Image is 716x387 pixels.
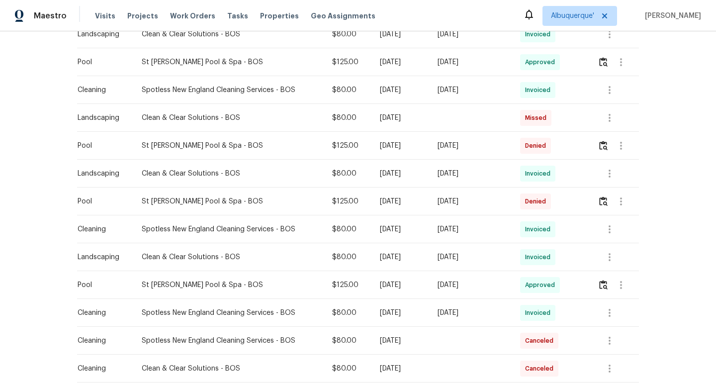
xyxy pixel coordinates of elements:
[438,57,504,67] div: [DATE]
[142,364,316,374] div: Clean & Clear Solutions - BOS
[525,280,559,290] span: Approved
[380,308,422,318] div: [DATE]
[332,280,364,290] div: $125.00
[438,196,504,206] div: [DATE]
[332,57,364,67] div: $125.00
[380,224,422,234] div: [DATE]
[142,308,316,318] div: Spotless New England Cleaning Services - BOS
[380,141,422,151] div: [DATE]
[78,85,126,95] div: Cleaning
[380,169,422,179] div: [DATE]
[525,141,550,151] span: Denied
[78,252,126,262] div: Landscaping
[598,273,609,297] button: Review Icon
[599,141,608,150] img: Review Icon
[525,336,557,346] span: Canceled
[78,29,126,39] div: Landscaping
[78,364,126,374] div: Cleaning
[380,336,422,346] div: [DATE]
[78,196,126,206] div: Pool
[332,29,364,39] div: $80.00
[438,280,504,290] div: [DATE]
[78,308,126,318] div: Cleaning
[78,57,126,67] div: Pool
[599,57,608,67] img: Review Icon
[78,169,126,179] div: Landscaping
[525,252,554,262] span: Invoiced
[598,134,609,158] button: Review Icon
[525,113,550,123] span: Missed
[525,85,554,95] span: Invoiced
[438,224,504,234] div: [DATE]
[34,11,67,21] span: Maestro
[525,57,559,67] span: Approved
[380,280,422,290] div: [DATE]
[332,336,364,346] div: $80.00
[599,280,608,290] img: Review Icon
[142,280,316,290] div: St [PERSON_NAME] Pool & Spa - BOS
[332,113,364,123] div: $80.00
[170,11,215,21] span: Work Orders
[78,280,126,290] div: Pool
[380,85,422,95] div: [DATE]
[332,196,364,206] div: $125.00
[227,12,248,19] span: Tasks
[380,196,422,206] div: [DATE]
[78,224,126,234] div: Cleaning
[332,169,364,179] div: $80.00
[380,29,422,39] div: [DATE]
[551,11,594,21] span: Albuquerque'
[142,113,316,123] div: Clean & Clear Solutions - BOS
[78,141,126,151] div: Pool
[438,29,504,39] div: [DATE]
[142,85,316,95] div: Spotless New England Cleaning Services - BOS
[598,190,609,213] button: Review Icon
[525,308,554,318] span: Invoiced
[332,141,364,151] div: $125.00
[332,85,364,95] div: $80.00
[380,364,422,374] div: [DATE]
[525,29,554,39] span: Invoiced
[525,364,557,374] span: Canceled
[380,113,422,123] div: [DATE]
[142,141,316,151] div: St [PERSON_NAME] Pool & Spa - BOS
[95,11,115,21] span: Visits
[599,196,608,206] img: Review Icon
[142,224,316,234] div: Spotless New England Cleaning Services - BOS
[332,364,364,374] div: $80.00
[142,336,316,346] div: Spotless New England Cleaning Services - BOS
[142,252,316,262] div: Clean & Clear Solutions - BOS
[78,113,126,123] div: Landscaping
[78,336,126,346] div: Cleaning
[260,11,299,21] span: Properties
[438,141,504,151] div: [DATE]
[525,196,550,206] span: Denied
[332,308,364,318] div: $80.00
[598,50,609,74] button: Review Icon
[525,224,554,234] span: Invoiced
[142,196,316,206] div: St [PERSON_NAME] Pool & Spa - BOS
[438,85,504,95] div: [DATE]
[127,11,158,21] span: Projects
[311,11,375,21] span: Geo Assignments
[142,169,316,179] div: Clean & Clear Solutions - BOS
[142,29,316,39] div: Clean & Clear Solutions - BOS
[438,308,504,318] div: [DATE]
[438,169,504,179] div: [DATE]
[332,252,364,262] div: $80.00
[380,57,422,67] div: [DATE]
[641,11,701,21] span: [PERSON_NAME]
[332,224,364,234] div: $80.00
[525,169,554,179] span: Invoiced
[380,252,422,262] div: [DATE]
[438,252,504,262] div: [DATE]
[142,57,316,67] div: St [PERSON_NAME] Pool & Spa - BOS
